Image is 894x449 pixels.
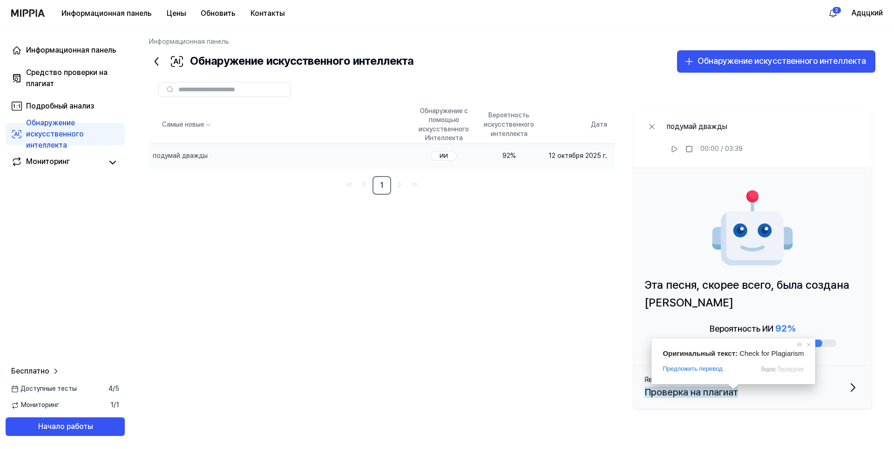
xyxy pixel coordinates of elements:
a: Перейти на предыдущую страницу [358,178,371,191]
a: 1 [372,176,391,195]
ya-tr-span: Обнаружение с помощью искусственного Интеллекта [419,107,469,142]
ya-tr-span: Обнаружение искусственного интеллекта [26,118,84,150]
span: Оригинальный текст: [663,349,738,357]
a: Подробный анализ [6,95,125,117]
button: Цены [159,4,193,23]
span: Предложить перевод [663,365,722,373]
ya-tr-span: Бесплатно [11,367,49,375]
span: Check for Plagiarism [739,349,804,357]
ya-tr-span: Вероятность ИИ [710,324,773,333]
button: Обновить [193,4,243,23]
ya-tr-span: Начало работы [38,421,93,432]
ya-tr-span: Мониторинг [21,401,59,410]
a: Мониторинг [11,156,102,169]
a: Перейти к последней странице [408,178,421,191]
ya-tr-span: % [787,323,795,334]
ya-tr-span: Мониторинг [26,157,70,166]
ya-tr-span: ИИ [440,152,448,160]
a: Информационная панель [149,38,229,45]
ya-tr-span: 12 октября 2025 г. [549,152,607,159]
div: 2 [832,7,841,14]
ya-tr-span: Обнаружение искусственного интеллекта [190,52,413,70]
ya-tr-span: 1 [116,401,119,408]
div: 92 % [484,151,534,161]
ya-tr-span: 1 [110,401,114,408]
ya-tr-span: Информационная панель [61,8,152,19]
ya-tr-span: подумай дважды [153,152,208,159]
ya-tr-span: / [114,401,116,408]
a: Обновить [193,0,243,26]
a: Средство проверки на плагиат [6,67,125,89]
ya-tr-span: Является ли эта песня плагиатом? [644,376,756,383]
img: Алрим [827,7,839,19]
button: Адццкий [852,7,883,19]
ya-tr-span: 92 [775,323,787,334]
ya-tr-span: Подробный анализ [26,102,94,110]
button: Начало работы [6,417,125,436]
button: Информационная панель [54,4,159,23]
ya-tr-span: Цены [167,8,186,19]
ya-tr-span: Дата [591,121,607,128]
button: Является ли эта песня плагиатом?Проверка на плагиат [633,366,872,409]
ya-tr-span: Вероятность искусственного интеллекта [484,111,534,137]
ya-tr-span: / [113,385,115,392]
ya-tr-span: 5 [115,385,119,392]
a: Информационная панель [6,39,125,61]
ya-tr-span: подумай дважды [667,122,727,131]
div: Обнаружение искусственного интеллекта [698,54,866,68]
div: 00:00 / 03:39 [700,144,743,154]
button: Обнаружение искусственного интеллекта [677,50,875,73]
ya-tr-span: 4 [108,385,113,392]
ya-tr-span: Контакты [251,8,284,19]
img: логотип [11,9,45,17]
ya-tr-span: Информационная панель [26,46,116,54]
nav: разбивка на страницы [149,176,615,195]
a: Перейти к следующей странице [393,178,406,191]
button: Контакты [243,4,292,23]
ya-tr-span: Эта песня, скорее всего, была создана [PERSON_NAME] [644,278,849,309]
button: Алрим2 [826,6,840,20]
ya-tr-span: Средство проверки на плагиат [26,68,108,88]
a: Бесплатно [11,366,61,377]
a: Обнаружение искусственного интеллекта [6,123,125,145]
ya-tr-span: Проверка на плагиат [644,387,738,398]
a: Перейти на первую страницу [343,178,356,191]
img: ИИ [711,187,794,271]
ya-tr-span: Доступные тесты [20,384,77,394]
ya-tr-span: Обновить [201,8,236,19]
